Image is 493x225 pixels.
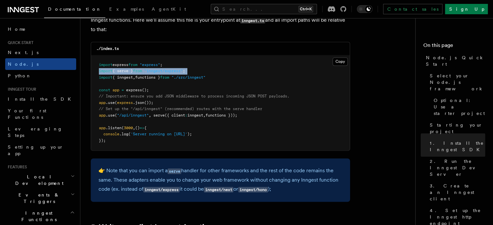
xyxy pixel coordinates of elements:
span: Home [8,26,26,32]
span: Inngest Functions [5,210,70,223]
span: { inngest [112,75,133,80]
a: Next.js [5,47,76,58]
span: { [144,126,147,130]
span: Select your Node.js framework [430,73,485,92]
a: Install the SDK [5,93,76,105]
span: , [203,113,205,118]
span: => [140,126,144,130]
span: = [122,88,124,92]
span: app [99,126,106,130]
span: Next.js [8,50,39,55]
span: () [135,126,140,130]
span: Quick start [5,40,33,45]
span: ( [122,126,124,130]
span: 3. Create an Inngest client [430,183,485,202]
button: Toggle dark mode [357,5,372,13]
span: Setting up your app [8,144,64,156]
p: Using your existing Express.js server, we'll set up Inngest using the provided handler which will... [91,6,350,34]
a: Contact sales [383,4,442,14]
span: .use [106,113,115,118]
span: Optional: Use a starter project [434,97,485,117]
a: Starting your project [427,119,485,137]
span: ); [187,132,192,136]
span: ()); [144,100,153,105]
span: Node.js Quick Start [426,54,485,67]
span: app [99,113,106,118]
a: AgentKit [148,2,190,17]
span: from [160,75,169,80]
code: inngest.ts [240,18,265,23]
span: ( [115,113,117,118]
span: from [128,62,137,67]
a: Python [5,70,76,82]
span: ({ client [165,113,185,118]
span: .log [119,132,128,136]
a: serve [168,167,181,174]
a: Examples [105,2,148,17]
a: Optional: Use a starter project [431,95,485,119]
a: Node.js [5,58,76,70]
span: 1. Install the Inngest SDK [430,140,485,153]
span: ( [128,132,131,136]
span: , [149,113,151,118]
code: inngest/next [204,187,233,192]
span: (); [142,88,149,92]
span: Node.js [8,62,39,67]
span: , [133,126,135,130]
span: ( [115,100,117,105]
span: const [99,88,110,92]
span: 'Server running on [URL]' [131,132,187,136]
span: 2. Run the Inngest Dev Server [430,158,485,177]
span: Starting your project [430,122,485,135]
a: Your first Functions [5,105,76,123]
span: ; [183,69,185,73]
span: .listen [106,126,122,130]
span: AgentKit [152,6,186,12]
span: Inngest tour [5,87,36,92]
span: express [126,88,142,92]
span: express [117,100,133,105]
span: app [112,88,119,92]
span: Python [8,73,31,78]
span: 3000 [124,126,133,130]
span: Examples [109,6,144,12]
span: express [112,62,128,67]
span: "express" [140,62,160,67]
span: "./src/inngest" [171,75,205,80]
span: // Set up the "/api/inngest" (recommended) routes with the serve handler [99,107,262,111]
span: .use [106,100,115,105]
h4: On this page [423,41,485,52]
span: "/api/inngest" [117,113,149,118]
span: .json [133,100,144,105]
kbd: Ctrl+K [299,6,313,12]
span: Leveraging Steps [8,126,63,138]
span: : [185,113,187,118]
span: Local Development [5,174,71,186]
span: }); [99,138,106,143]
a: Node.js Quick Start [423,52,485,70]
button: Search...Ctrl+K [211,4,317,14]
span: Your first Functions [8,108,46,120]
a: 3. Create an Inngest client [427,180,485,205]
span: ; [160,62,162,67]
a: 2. Run the Inngest Dev Server [427,155,485,180]
span: Install the SDK [8,96,75,102]
p: 👉 Note that you can import a handler for other frameworks and the rest of the code remains the sa... [99,166,342,194]
a: Setting up your app [5,141,76,159]
span: Events & Triggers [5,192,71,205]
span: functions } [135,75,160,80]
span: import [99,62,112,67]
a: Home [5,23,76,35]
span: Features [5,164,27,170]
button: Local Development [5,171,76,189]
span: Documentation [48,6,101,12]
span: "inngest/express" [144,69,183,73]
code: ./index.ts [96,46,119,51]
span: import [99,75,112,80]
a: 1. Install the Inngest SDK [427,137,485,155]
a: Select your Node.js framework [427,70,485,95]
a: Leveraging Steps [5,123,76,141]
span: inngest [187,113,203,118]
span: functions })); [205,113,237,118]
